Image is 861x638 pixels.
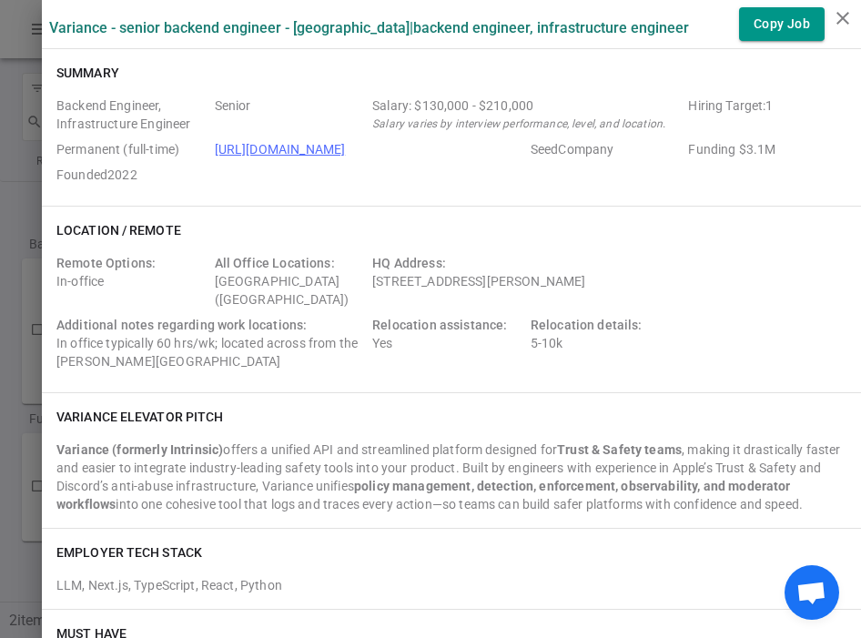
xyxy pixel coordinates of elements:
[372,254,681,309] div: [STREET_ADDRESS][PERSON_NAME]
[49,19,689,36] label: Variance - Senior Backend Engineer - [GEOGRAPHIC_DATA] | Backend Engineer, Infrastructure Engineer
[372,316,523,370] div: Yes
[215,254,366,309] div: [GEOGRAPHIC_DATA] ([GEOGRAPHIC_DATA])
[372,117,665,130] i: Salary varies by interview performance, level, and location.
[56,408,223,426] h6: Variance elevator pitch
[56,96,208,133] span: Roles
[557,442,682,457] strong: Trust & Safety teams
[531,316,682,370] div: 5-10k
[56,64,119,82] h6: Summary
[56,578,282,592] span: LLM, Next.js, TypeScript, React, Python
[372,318,507,332] span: Relocation assistance:
[56,316,365,370] div: In office typically 60 hrs/wk; located across from the [PERSON_NAME][GEOGRAPHIC_DATA]
[56,543,202,562] h6: EMPLOYER TECH STACK
[531,140,682,158] span: Employer Stage e.g. Series A
[531,318,643,332] span: Relocation details:
[785,565,839,620] div: Open chat
[215,142,346,157] a: [URL][DOMAIN_NAME]
[56,479,791,511] strong: policy management, detection, enforcement, observability, and moderator workflows
[56,254,208,309] div: In-office
[56,442,223,457] strong: Variance (formerly Intrinsic)
[215,140,523,158] span: Company URL
[215,256,335,270] span: All Office Locations:
[372,256,446,270] span: HQ Address:
[56,140,208,158] span: Job Type
[56,166,208,184] span: Employer Founded
[56,256,156,270] span: Remote Options:
[688,96,839,133] span: Hiring Target
[372,96,681,115] div: Salary Range
[56,318,307,332] span: Additional notes regarding work locations:
[215,96,366,133] span: Level
[56,441,846,513] div: offers a unified API and streamlined platform designed for , making it drastically faster and eas...
[56,221,181,239] h6: Location / Remote
[832,7,854,29] i: close
[739,7,825,41] button: Copy Job
[688,140,839,158] span: Employer Founding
